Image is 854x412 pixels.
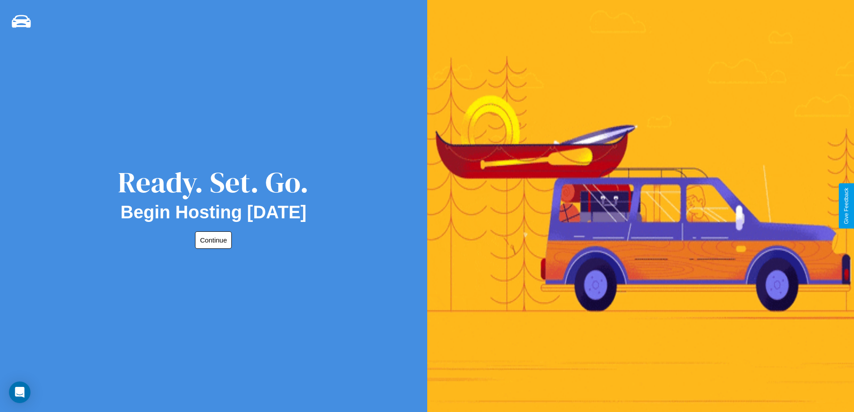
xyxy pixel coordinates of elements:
div: Give Feedback [843,188,850,224]
button: Continue [195,231,232,249]
div: Open Intercom Messenger [9,382,30,403]
h2: Begin Hosting [DATE] [121,202,307,222]
div: Ready. Set. Go. [118,162,309,202]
